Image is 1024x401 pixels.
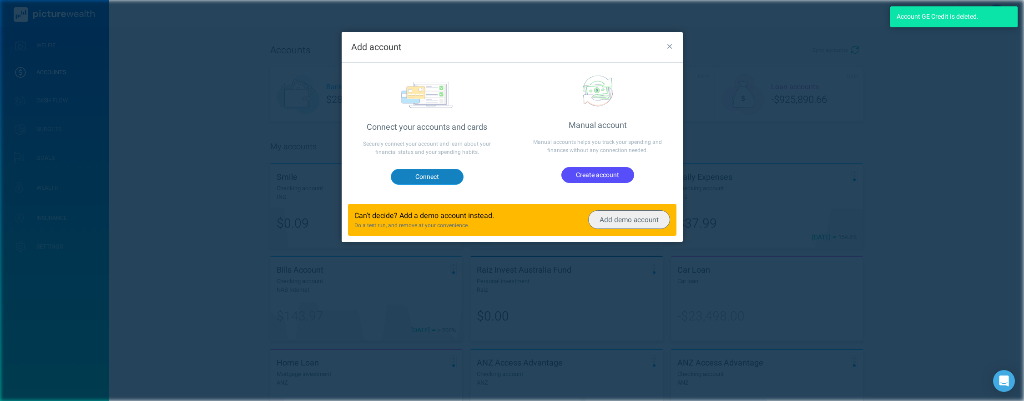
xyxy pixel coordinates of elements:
[354,210,506,221] div: Can't decide? Add a demo account instead.
[342,121,512,133] div: Connect your accounts and cards
[354,221,506,229] div: Do a test run, and remove at your convenience.
[890,6,1018,27] div: Account GE Credit is deleted.
[512,119,683,132] div: Manual account
[342,133,512,162] div: Securely connect your account and learn about your financial status and your spending habits.
[351,41,401,54] span: Add account
[993,370,1015,392] div: Open Intercom Messenger
[561,167,634,183] button: Create account
[390,169,463,184] button: Connect
[588,210,670,229] button: Add demo account
[512,132,683,161] div: Manual accounts helps you track your spending and finances without any connection needed.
